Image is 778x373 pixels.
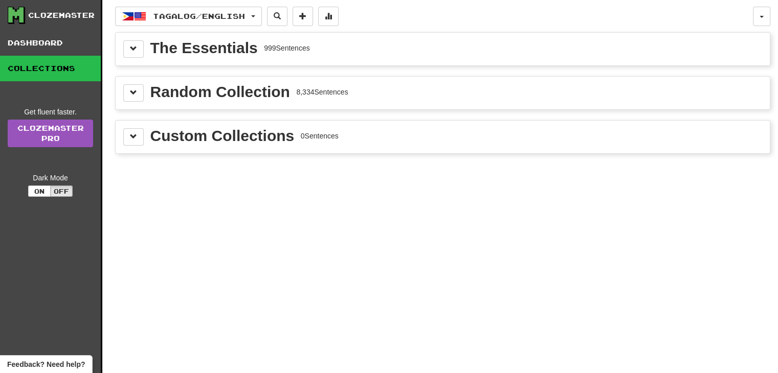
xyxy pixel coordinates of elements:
[153,12,245,20] span: Tagalog / English
[28,185,51,197] button: On
[267,7,287,26] button: Search sentences
[8,173,93,183] div: Dark Mode
[301,131,339,141] div: 0 Sentences
[50,185,73,197] button: Off
[150,40,258,56] div: The Essentials
[7,359,85,369] span: Open feedback widget
[8,120,93,147] a: ClozemasterPro
[264,43,310,53] div: 999 Sentences
[28,10,95,20] div: Clozemaster
[296,87,348,97] div: 8,334 Sentences
[150,84,290,100] div: Random Collection
[318,7,339,26] button: More stats
[293,7,313,26] button: Add sentence to collection
[115,7,262,26] button: Tagalog/English
[8,107,93,117] div: Get fluent faster.
[150,128,295,144] div: Custom Collections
